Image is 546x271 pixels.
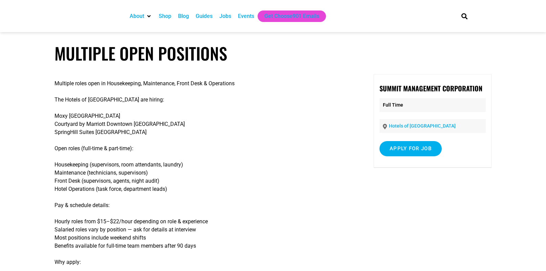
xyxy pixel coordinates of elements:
a: Guides [196,12,213,20]
a: Events [238,12,254,20]
p: Open roles (full-time & part-time): [54,144,352,153]
a: Hotels of [GEOGRAPHIC_DATA] [389,123,456,129]
strong: Summit Management Corporation [379,83,482,93]
nav: Main nav [126,10,450,22]
h1: Multiple Open Positions [54,43,491,63]
p: Pay & schedule details: [54,201,352,209]
p: Moxy [GEOGRAPHIC_DATA] Courtyard by Marriott Downtown [GEOGRAPHIC_DATA] SpringHill Suites [GEOGRA... [54,112,352,136]
a: Jobs [219,12,231,20]
p: Multiple roles open in Housekeeping, Maintenance, Front Desk & Operations [54,80,352,88]
div: About [126,10,155,22]
input: Apply for job [379,141,442,156]
a: Get Choose901 Emails [264,12,319,20]
a: About [130,12,144,20]
p: Why apply: [54,258,352,266]
a: Blog [178,12,189,20]
p: The Hotels of [GEOGRAPHIC_DATA] are hiring: [54,96,352,104]
p: Hourly roles from $15–$22/hour depending on role & experience Salaried roles vary by position — a... [54,218,352,250]
div: Search [459,10,470,22]
a: Shop [159,12,171,20]
p: Housekeeping (supervisors, room attendants, laundry) Maintenance (technicians, supervisors) Front... [54,161,352,193]
p: Full Time [379,98,486,112]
